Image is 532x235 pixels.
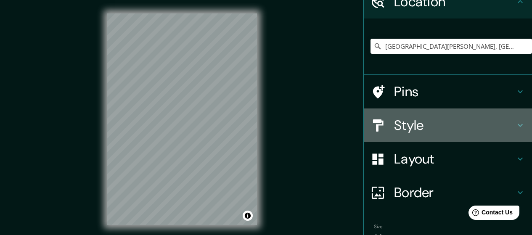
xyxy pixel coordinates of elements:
[457,202,523,226] iframe: Help widget launcher
[394,117,515,134] h4: Style
[394,83,515,100] h4: Pins
[107,13,257,225] canvas: Map
[243,211,253,221] button: Toggle attribution
[394,151,515,167] h4: Layout
[364,176,532,209] div: Border
[394,184,515,201] h4: Border
[371,39,532,54] input: Pick your city or area
[374,223,383,230] label: Size
[364,142,532,176] div: Layout
[364,75,532,108] div: Pins
[364,108,532,142] div: Style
